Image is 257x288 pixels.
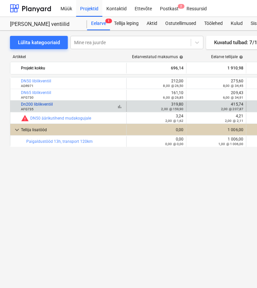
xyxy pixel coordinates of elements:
[189,90,243,100] div: 209,43
[218,142,243,146] small: 1,00 @ 1 006,00
[161,17,200,30] a: Ostutellimused
[163,96,184,99] small: 6,00 @ 26,85
[21,84,34,88] small: ADR971
[21,63,124,73] div: Projekt kokku
[161,107,184,111] small: 2,00 @ 159,90
[21,96,34,99] small: AFG730
[21,90,51,95] a: DN65 liblikventiil
[129,90,184,100] div: 161,10
[238,55,243,59] span: help
[21,114,29,122] span: Seotud kulud ületavad prognoosi
[26,139,93,144] a: Paigaldustööd 13h, transport 120km
[129,79,184,88] div: 212,00
[178,4,185,9] span: 2
[10,21,79,28] div: [PERSON_NAME] ventiilid
[223,84,243,88] small: 8,00 @ 34,45
[189,79,243,88] div: 275,60
[87,17,110,30] div: Eelarve
[21,107,34,111] small: AFG735
[163,84,184,88] small: 8,00 @ 26,50
[117,104,122,109] span: bar_chart
[178,55,183,59] span: help
[165,119,184,123] small: 2,00 @ 1,62
[87,17,110,30] a: Eelarve1
[132,54,183,59] div: Eelarvestatud maksumus
[227,17,247,30] a: Kulud
[13,126,21,134] span: keyboard_arrow_down
[110,17,143,30] a: Tellija leping
[10,54,126,59] div: Artikkel
[211,54,243,59] div: Eelarve tellijale
[143,17,161,30] a: Aktid
[223,96,243,99] small: 6,00 @ 34,91
[10,36,68,49] button: Lülita kategooriaid
[129,63,184,73] div: 696,14
[18,38,60,47] div: Lülita kategooriaid
[189,128,243,132] div: 1 006,00
[21,79,51,83] a: DN50 liblikventiil
[105,19,112,23] span: 1
[30,116,91,121] a: DN50 äärikutihend mudakogujale
[165,142,184,146] small: 0,00 @ 0,00
[129,137,184,146] div: 0,00
[129,102,184,111] div: 319,80
[21,102,53,107] a: Dn200 liblikventiil
[200,17,227,30] a: Töölehed
[189,114,243,123] div: 4,21
[189,137,243,146] div: 1 006,00
[21,125,124,135] div: Tellija lisatööd
[221,107,243,111] small: 2,00 @ 207,87
[225,119,243,123] small: 2,00 @ 2,11
[189,102,243,111] div: 415,74
[129,114,184,123] div: 3,24
[129,128,184,132] div: 0,00
[189,63,243,73] div: 1 910,98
